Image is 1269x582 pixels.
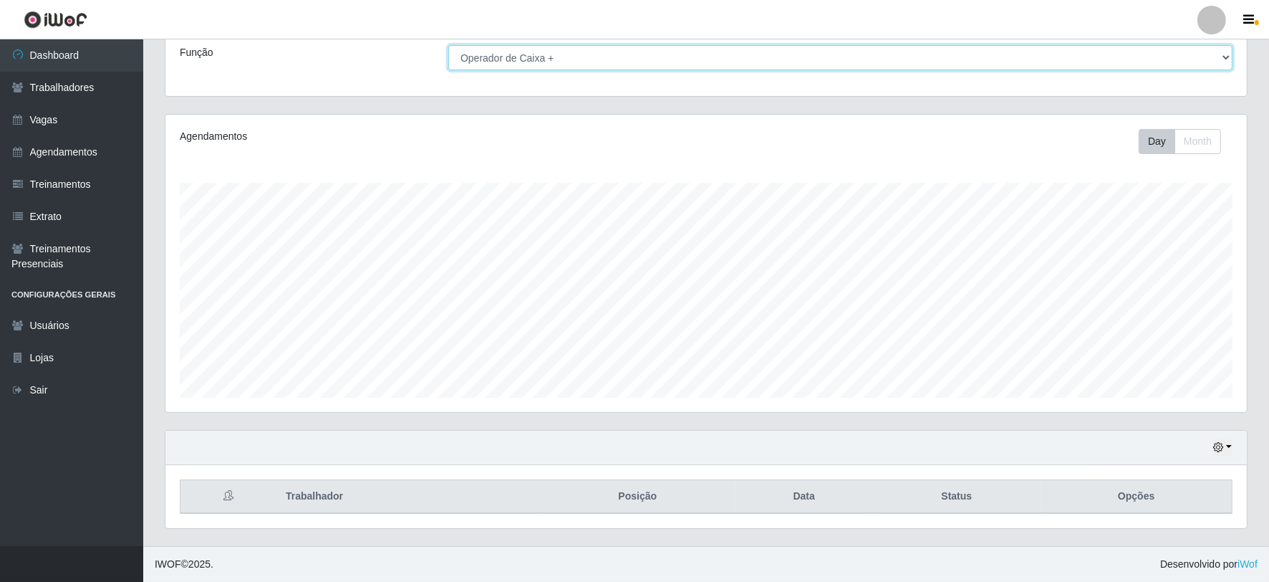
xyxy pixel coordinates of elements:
th: Trabalhador [277,480,540,514]
div: First group [1139,129,1221,154]
span: Desenvolvido por [1160,557,1258,572]
th: Posição [540,480,735,514]
span: © 2025 . [155,557,213,572]
th: Status [872,480,1041,514]
button: Month [1174,129,1221,154]
img: CoreUI Logo [24,11,87,29]
th: Data [735,480,872,514]
button: Day [1139,129,1175,154]
label: Função [180,45,213,60]
div: Toolbar with button groups [1139,129,1232,154]
th: Opções [1041,480,1232,514]
a: iWof [1237,558,1258,570]
div: Agendamentos [180,129,606,144]
span: IWOF [155,558,181,570]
